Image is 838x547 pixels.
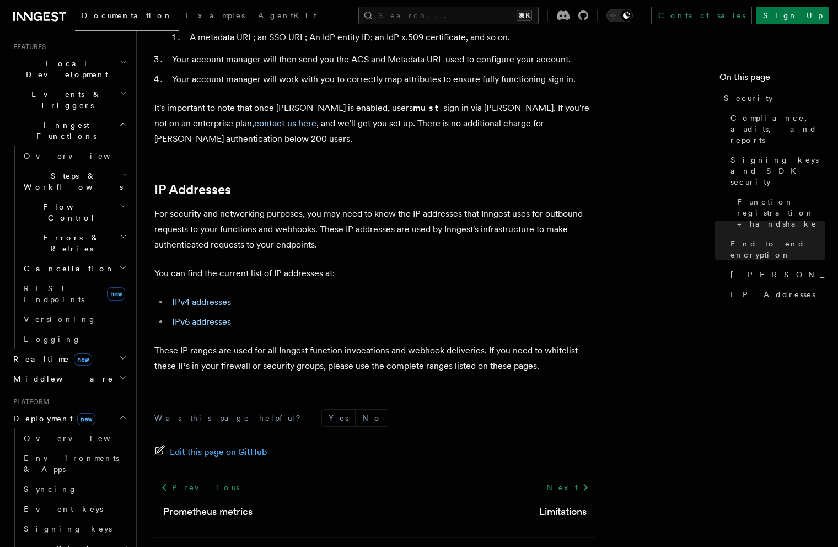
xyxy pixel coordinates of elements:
button: Yes [322,410,355,426]
a: IP Addresses [726,285,825,304]
a: Limitations [539,504,587,519]
a: REST Endpointsnew [19,278,130,309]
a: Signing keys and SDK security [726,150,825,192]
button: Steps & Workflows [19,166,130,197]
span: Steps & Workflows [19,170,123,192]
button: Inngest Functions [9,115,130,146]
p: You can find the current list of IP addresses at: [154,266,595,281]
button: No [356,410,389,426]
span: Edit this page on GitHub [170,444,267,460]
button: Middleware [9,369,130,389]
span: Events & Triggers [9,89,120,111]
span: Signing keys and SDK security [730,154,825,187]
a: Previous [154,478,245,497]
span: Overview [24,434,137,443]
a: Contact sales [651,7,752,24]
a: contact us here [254,118,316,128]
span: End to end encryption [730,238,825,260]
span: Cancellation [19,263,115,274]
button: Deploymentnew [9,409,130,428]
p: It's important to note that once [PERSON_NAME] is enabled, users sign in via [PERSON_NAME]. If yo... [154,100,595,147]
span: Deployment [9,413,95,424]
a: Overview [19,146,130,166]
a: Security [719,88,825,108]
span: Overview [24,152,137,160]
a: Edit this page on GitHub [154,444,267,460]
a: Examples [179,3,251,30]
a: Compliance, audits, and reports [726,108,825,150]
span: Local Development [9,58,120,80]
a: AgentKit [251,3,323,30]
div: Inngest Functions [9,146,130,349]
span: Compliance, audits, and reports [730,112,825,146]
a: Prometheus metrics [163,504,253,519]
span: IP Addresses [730,289,815,300]
span: Syncing [24,485,77,494]
kbd: ⌘K [517,10,532,21]
a: End to end encryption [726,234,825,265]
a: Signing keys [19,519,130,539]
span: Examples [186,11,245,20]
span: Realtime [9,353,92,364]
button: Flow Control [19,197,130,228]
button: Local Development [9,53,130,84]
span: new [107,287,125,301]
li: Your account manager will work with you to correctly map attributes to ensure fully functioning s... [169,72,595,87]
h4: On this page [719,71,825,88]
p: Was this page helpful? [154,412,308,423]
span: Middleware [9,373,114,384]
a: Syncing [19,479,130,499]
a: IPv6 addresses [172,317,231,327]
span: AgentKit [258,11,316,20]
li: Your account manager will then send you the ACS and Metadata URL used to configure your account. [169,52,595,67]
span: Signing keys [24,524,112,533]
span: Logging [24,335,81,344]
p: For security and networking purposes, you may need to know the IP addresses that Inngest uses for... [154,206,595,253]
span: Errors & Retries [19,232,120,254]
a: Sign Up [756,7,829,24]
span: Documentation [82,11,173,20]
li: A metadata URL; an SSO URL; An IdP entity ID; an IdP x.509 certificate, and so on. [186,30,595,45]
a: Logging [19,329,130,349]
span: Features [9,42,46,51]
span: Function registration + handshake [737,196,825,229]
button: Realtimenew [9,349,130,369]
button: Cancellation [19,259,130,278]
span: Environments & Apps [24,454,119,474]
span: Inngest Functions [9,120,119,142]
a: Event keys [19,499,130,519]
a: Overview [19,428,130,448]
a: [PERSON_NAME] [726,265,825,285]
p: These IP ranges are used for all Inngest function invocations and webhook deliveries. If you need... [154,343,595,374]
span: Versioning [24,315,96,324]
a: IP Addresses [154,182,231,197]
span: Event keys [24,505,103,513]
button: Search...⌘K [358,7,539,24]
span: new [74,353,92,366]
span: REST Endpoints [24,284,84,304]
span: Security [724,93,773,104]
span: new [77,413,95,425]
a: IPv4 addresses [172,297,231,307]
strong: must [413,103,443,113]
a: Environments & Apps [19,448,130,479]
a: Function registration + handshake [733,192,825,234]
a: Versioning [19,309,130,329]
button: Events & Triggers [9,84,130,115]
span: Platform [9,398,50,406]
a: Next [540,478,595,497]
button: Errors & Retries [19,228,130,259]
a: Documentation [75,3,179,31]
span: Flow Control [19,201,120,223]
button: Toggle dark mode [606,9,633,22]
